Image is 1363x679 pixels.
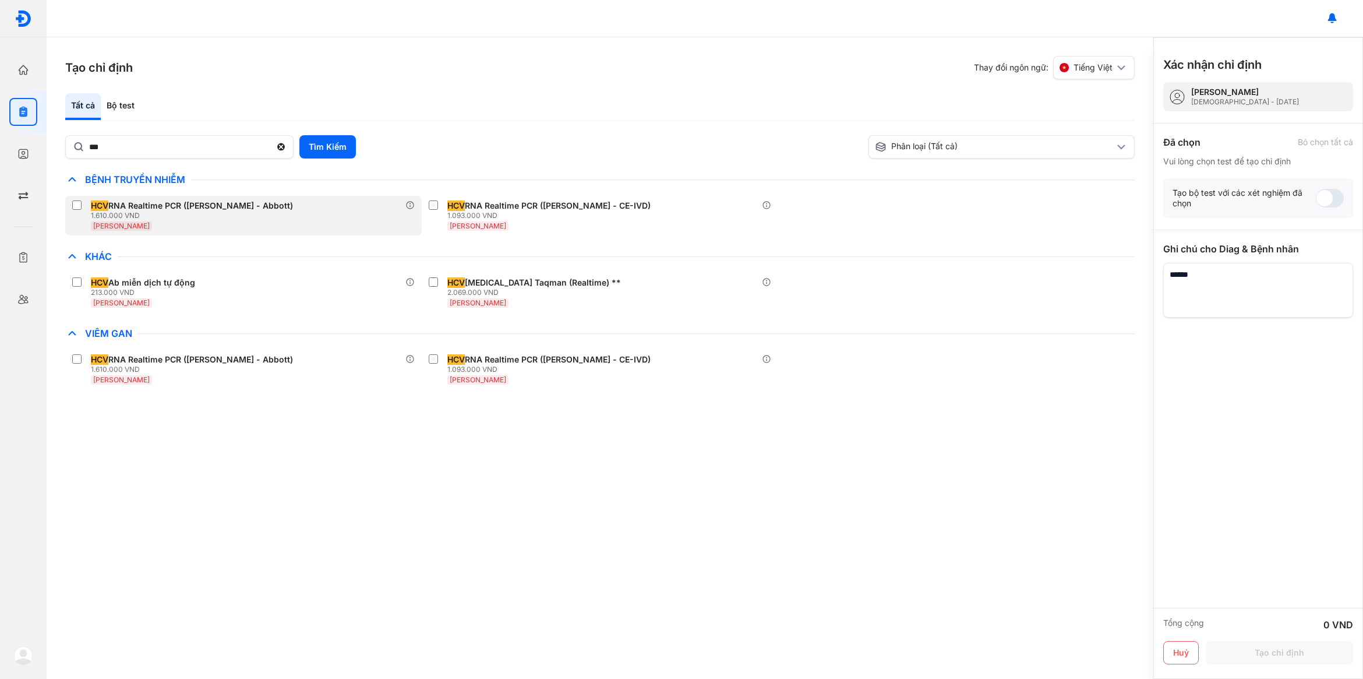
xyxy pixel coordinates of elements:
[79,328,138,339] span: Viêm Gan
[79,251,118,262] span: Khác
[1163,641,1199,664] button: Huỷ
[91,365,298,374] div: 1.610.000 VND
[1323,618,1353,632] div: 0 VND
[1163,156,1353,167] div: Vui lòng chọn test để tạo chỉ định
[447,288,626,297] div: 2.069.000 VND
[1191,87,1299,97] div: [PERSON_NAME]
[299,135,356,159] button: Tìm Kiếm
[447,354,465,365] span: HCV
[93,375,150,384] span: [PERSON_NAME]
[447,211,655,220] div: 1.093.000 VND
[974,56,1135,79] div: Thay đổi ngôn ngữ:
[1191,97,1299,107] div: [DEMOGRAPHIC_DATA] - [DATE]
[1298,137,1353,147] div: Bỏ chọn tất cả
[91,277,195,288] div: Ab miễn dịch tự động
[450,375,506,384] span: [PERSON_NAME]
[65,59,133,76] h3: Tạo chỉ định
[1163,618,1204,632] div: Tổng cộng
[447,354,651,365] div: RNA Realtime PCR ([PERSON_NAME] - CE-IVD)
[447,200,651,211] div: RNA Realtime PCR ([PERSON_NAME] - CE-IVD)
[447,365,655,374] div: 1.093.000 VND
[1206,641,1353,664] button: Tạo chỉ định
[91,354,293,365] div: RNA Realtime PCR ([PERSON_NAME] - Abbott)
[1074,62,1113,73] span: Tiếng Việt
[91,288,200,297] div: 213.000 VND
[93,298,150,307] span: [PERSON_NAME]
[1163,242,1353,256] div: Ghi chú cho Diag & Bệnh nhân
[93,221,150,230] span: [PERSON_NAME]
[91,200,108,211] span: HCV
[447,277,621,288] div: [MEDICAL_DATA] Taqman (Realtime) **
[447,277,465,288] span: HCV
[1163,57,1262,73] h3: Xác nhận chỉ định
[1163,135,1200,149] div: Đã chọn
[15,10,32,27] img: logo
[91,277,108,288] span: HCV
[875,141,1114,153] div: Phân loại (Tất cả)
[65,93,101,120] div: Tất cả
[14,646,33,665] img: logo
[91,200,293,211] div: RNA Realtime PCR ([PERSON_NAME] - Abbott)
[450,298,506,307] span: [PERSON_NAME]
[91,354,108,365] span: HCV
[447,200,465,211] span: HCV
[450,221,506,230] span: [PERSON_NAME]
[101,93,140,120] div: Bộ test
[79,174,191,185] span: Bệnh Truyền Nhiễm
[91,211,298,220] div: 1.610.000 VND
[1173,188,1316,209] div: Tạo bộ test với các xét nghiệm đã chọn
